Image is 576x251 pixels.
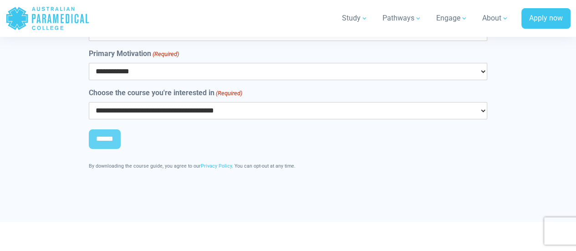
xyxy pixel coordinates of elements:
[89,48,179,59] label: Primary Motivation
[215,89,243,98] span: (Required)
[477,5,514,31] a: About
[89,163,296,169] span: By downloading the course guide, you agree to our . You can opt-out at any time.
[521,8,571,29] a: Apply now
[201,163,232,169] a: Privacy Policy
[152,50,179,59] span: (Required)
[336,5,373,31] a: Study
[431,5,473,31] a: Engage
[5,4,90,33] a: Australian Paramedical College
[377,5,427,31] a: Pathways
[89,87,242,98] label: Choose the course you're interested in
